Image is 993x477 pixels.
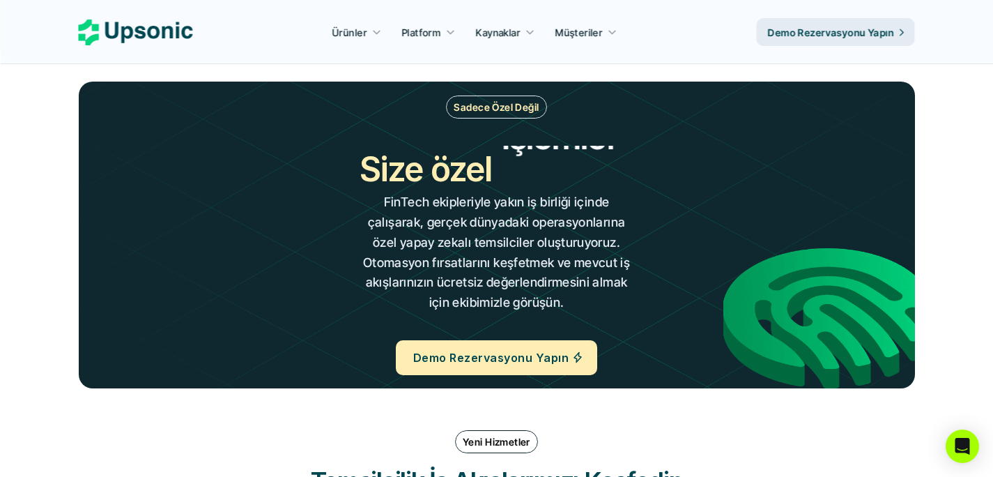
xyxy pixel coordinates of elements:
a: Ürünler [324,20,390,45]
font: Sadece Özel Değil [454,101,539,113]
font: Demo Rezervasyonu Yapın [768,26,894,38]
font: Müşteriler [555,26,603,38]
div: Intercom Messenger'ı açın [946,430,979,463]
font: Yeni Hizmetler [463,436,530,448]
font: İşlemler [501,116,618,158]
font: Ürünler [332,26,367,38]
a: Demo Rezervasyonu Yapın [757,18,915,46]
font: Platform [401,26,440,38]
a: Demo Rezervasyonu Yapın [396,340,597,375]
font: FinTech ekipleriyle yakın iş birliği içinde çalışarak, gerçek dünyadaki operasyonlarına özel yapa... [363,195,633,310]
font: Demo Rezervasyonu Yapın [413,351,569,365]
font: Size özel [360,149,491,190]
font: Kaynaklar [476,26,521,38]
